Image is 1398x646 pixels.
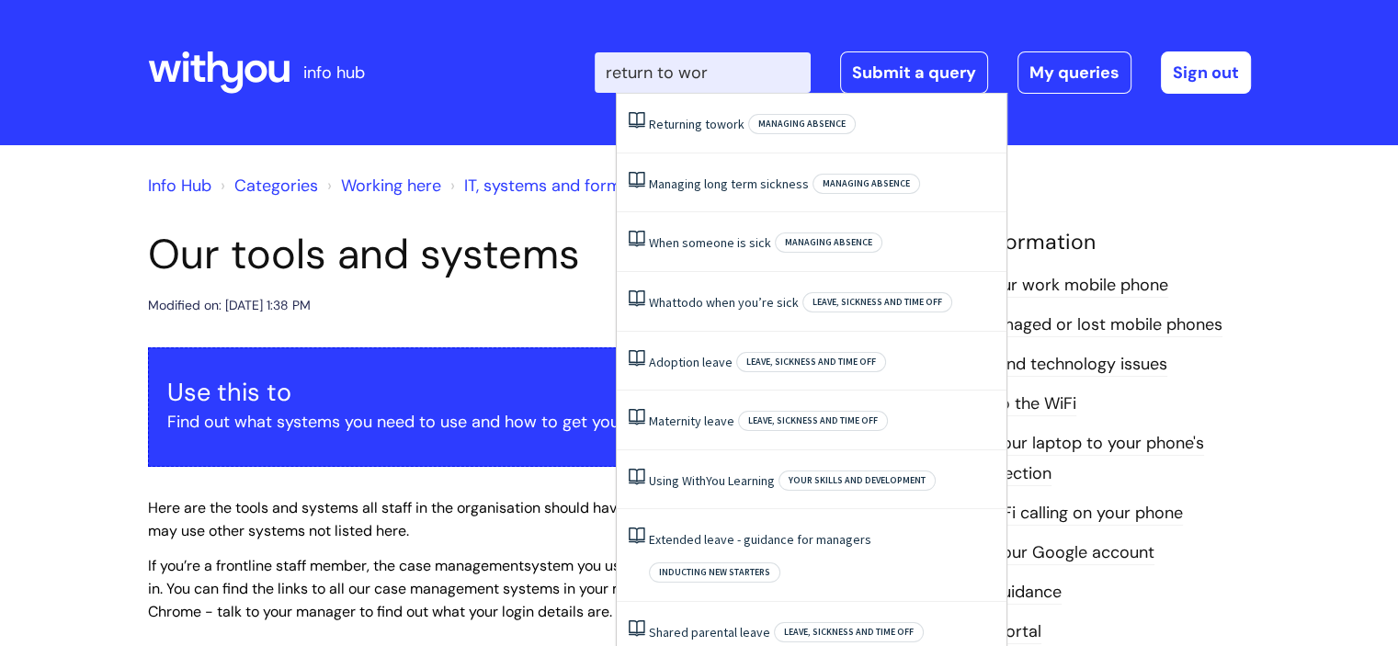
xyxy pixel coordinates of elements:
[902,432,1204,485] a: Connecting your laptop to your phone's internet connection
[902,313,1222,337] a: Reporting damaged or lost mobile phones
[649,413,734,429] a: Maternity leave
[595,52,811,93] input: Search
[148,294,311,317] div: Modified on: [DATE] 1:38 PM
[323,171,441,200] li: Working here
[148,556,524,575] span: If you’re a frontline staff member, the case management
[595,51,1251,94] div: | -
[167,378,855,407] h3: Use this to
[341,175,441,197] a: Working here
[148,556,870,621] span: system you use will depend on which service you’re in. You can find the links to all our case man...
[649,531,871,548] a: Extended leave - guidance for managers
[234,175,318,197] a: Categories
[464,175,630,197] a: IT, systems and forms
[775,232,882,253] span: Managing absence
[902,541,1154,565] a: Signing into your Google account
[649,624,770,640] a: Shared parental leave
[902,502,1183,526] a: Setting up WiFi calling on your phone
[649,472,775,489] a: Using WithYou Learning
[649,354,733,370] a: Adoption leave
[779,470,936,491] span: Your skills and development
[649,562,780,583] span: Inducting new starters
[748,114,856,134] span: Managing absence
[902,274,1168,298] a: Setting up your work mobile phone
[303,58,365,87] p: info hub
[216,171,318,200] li: Solution home
[446,171,630,200] li: IT, systems and forms
[774,622,924,642] span: Leave, sickness and time off
[705,116,717,132] span: to
[738,411,888,431] span: Leave, sickness and time off
[167,407,855,436] p: Find out what systems you need to use and how to get your login details.
[902,230,1251,255] h4: Related Information
[1161,51,1251,94] a: Sign out
[649,116,702,132] span: Returning
[649,234,771,251] a: When someone is sick
[736,352,886,372] span: Leave, sickness and time off
[148,230,874,279] h1: Our tools and systems
[649,294,799,311] a: Whattodo when you’re sick
[902,353,1167,377] a: Reporting IT and technology issues
[148,498,858,540] span: Here are the tools and systems all staff in the organisation should have access to. Your service ...
[802,292,952,312] span: Leave, sickness and time off
[649,176,809,192] a: Managing long term sickness
[813,174,920,194] span: Managing absence
[649,116,744,132] a: Returning towork
[148,175,211,197] a: Info Hub
[676,294,688,311] span: to
[840,51,988,94] a: Submit a query
[1017,51,1131,94] a: My queries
